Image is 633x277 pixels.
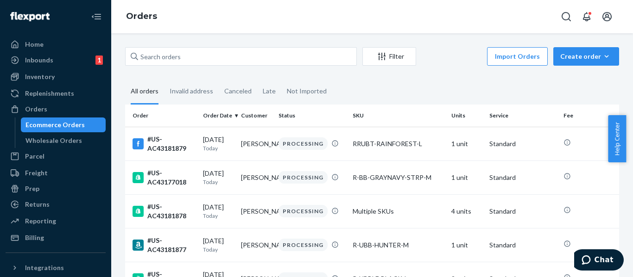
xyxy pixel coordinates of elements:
div: Late [263,79,276,103]
div: PROCESSING [279,205,328,217]
a: Returns [6,197,106,212]
a: Billing [6,230,106,245]
th: Units [448,105,486,127]
div: Prep [25,184,39,193]
button: Open notifications [577,7,596,26]
p: Standard [489,207,556,216]
button: Open Search Box [557,7,576,26]
a: Wholesale Orders [21,133,106,148]
a: Orders [6,102,106,117]
p: Standard [489,173,556,182]
button: Import Orders [487,47,548,66]
div: Inbounds [25,55,53,65]
div: Invalid address [170,79,213,103]
a: Replenishments [6,86,106,101]
div: Orders [25,105,47,114]
a: Ecommerce Orders [21,117,106,132]
a: Home [6,37,106,52]
div: Not Imported [287,79,327,103]
td: Multiple SKUs [349,194,448,228]
div: Customer [241,111,272,119]
p: Standard [489,139,556,148]
div: Canceled [224,79,252,103]
div: PROCESSING [279,171,328,184]
button: Integrations [6,260,106,275]
div: Create order [560,52,612,61]
div: Ecommerce Orders [25,120,85,129]
div: Returns [25,200,50,209]
div: #US-AC43181877 [133,236,196,254]
p: Today [203,144,234,152]
button: Open account menu [598,7,616,26]
td: [PERSON_NAME] [237,160,275,194]
td: 4 units [448,194,486,228]
div: #US-AC43177018 [133,168,196,187]
p: Today [203,246,234,253]
th: Order Date [199,105,237,127]
p: Today [203,178,234,186]
div: Filter [363,52,416,61]
a: Inbounds1 [6,53,106,68]
div: [DATE] [203,169,234,186]
img: Flexport logo [10,12,50,21]
div: R-BB-GRAYNAVY-STRP-M [353,173,444,182]
div: RRUBT-RAINFOREST-L [353,139,444,148]
button: Create order [553,47,619,66]
th: SKU [349,105,448,127]
th: Service [486,105,560,127]
div: #US-AC43181879 [133,135,196,153]
div: [DATE] [203,236,234,253]
div: PROCESSING [279,239,328,251]
div: #US-AC43181878 [133,202,196,221]
input: Search orders [125,47,357,66]
div: Inventory [25,72,55,81]
a: Reporting [6,214,106,228]
a: Inventory [6,69,106,84]
div: All orders [131,79,158,105]
th: Status [275,105,349,127]
td: 1 unit [448,160,486,194]
div: R-UBB-HUNTER-M [353,240,444,250]
td: 1 unit [448,228,486,262]
div: Reporting [25,216,56,226]
div: Parcel [25,152,44,161]
td: [PERSON_NAME] [237,228,275,262]
div: [DATE] [203,135,234,152]
a: Prep [6,181,106,196]
a: Freight [6,166,106,180]
div: Wholesale Orders [25,136,82,145]
div: 1 [95,55,103,65]
button: Filter [362,47,416,66]
td: 1 unit [448,127,486,160]
button: Close Navigation [87,7,106,26]
a: Orders [126,11,157,21]
div: [DATE] [203,203,234,220]
ol: breadcrumbs [119,3,165,30]
div: Home [25,40,44,49]
th: Order [125,105,199,127]
button: Help Center [608,115,626,162]
p: Standard [489,240,556,250]
iframe: Opens a widget where you can chat to one of our agents [574,249,624,272]
p: Today [203,212,234,220]
td: [PERSON_NAME] [237,127,275,160]
div: Billing [25,233,44,242]
div: Integrations [25,263,64,272]
div: Replenishments [25,89,74,98]
div: Freight [25,168,48,178]
a: Parcel [6,149,106,164]
td: [PERSON_NAME] [237,194,275,228]
div: PROCESSING [279,137,328,150]
th: Fee [560,105,619,127]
